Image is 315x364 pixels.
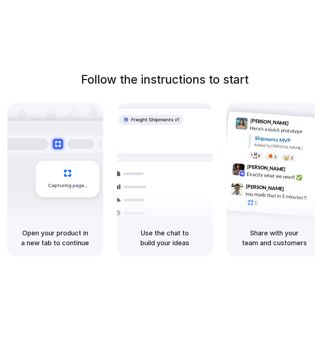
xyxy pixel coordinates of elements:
[258,154,260,158] span: 8
[247,163,285,173] span: [PERSON_NAME]
[48,182,89,189] span: Capturing page
[291,120,306,129] span: 9:41 AM
[288,166,303,175] span: 9:42 AM
[250,117,289,127] span: [PERSON_NAME]
[274,155,276,159] span: 5
[126,228,204,248] h5: Use the chat to build your ideas
[245,182,284,193] span: [PERSON_NAME]
[131,116,179,124] span: Freight Shipments v1
[254,201,257,205] span: 1
[81,71,249,88] h1: Follow the instructions to start
[286,186,301,194] span: 9:47 AM
[16,228,94,248] h5: Open your product in a new tab to continue
[290,156,293,160] span: 3
[283,155,289,160] div: 🤯
[235,228,314,248] h5: Share with your team and customers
